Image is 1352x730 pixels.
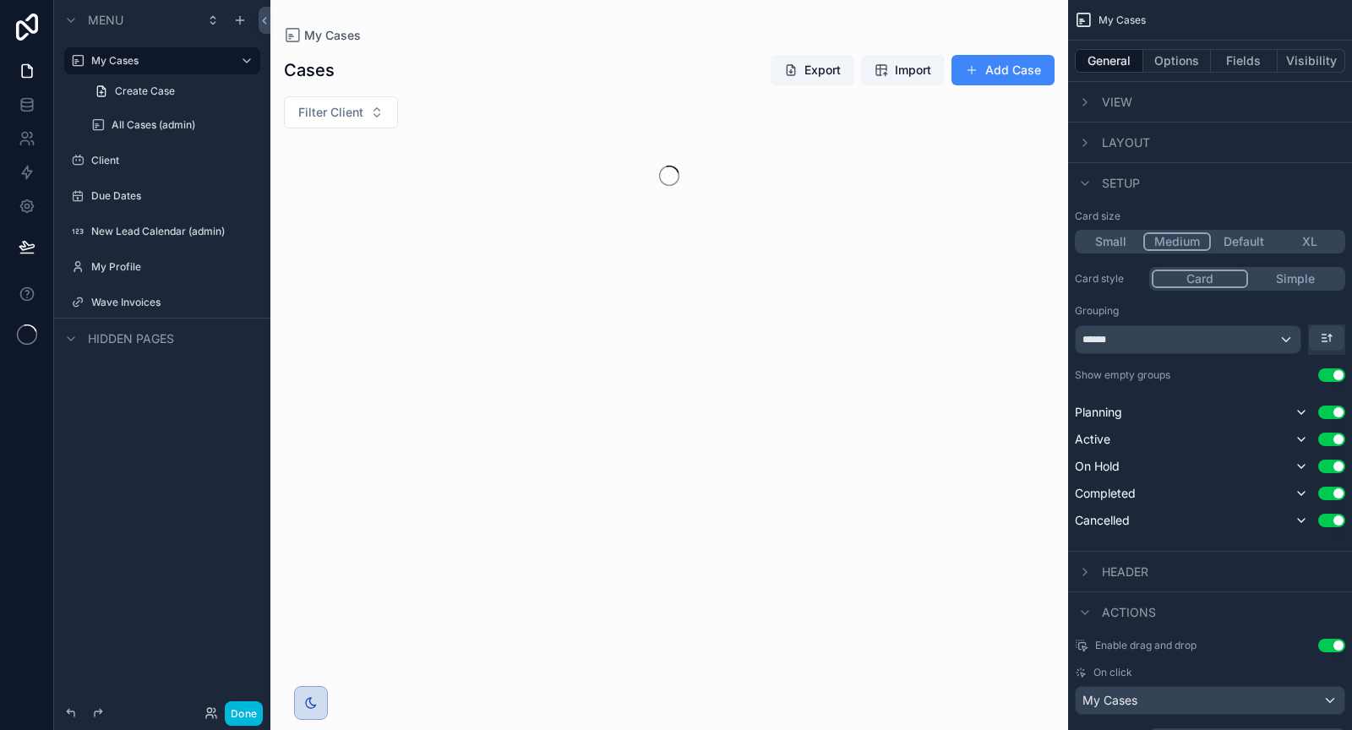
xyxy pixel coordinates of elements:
[1211,232,1277,251] button: Default
[1248,270,1343,288] button: Simple
[1277,232,1343,251] button: XL
[1143,49,1211,73] button: Options
[1075,485,1136,502] span: Completed
[112,118,250,132] label: All Cases (admin)
[1075,304,1119,318] label: Grouping
[1082,692,1137,709] span: My Cases
[91,296,250,309] label: Wave Invoices
[88,330,174,347] span: Hidden pages
[91,225,250,238] label: New Lead Calendar (admin)
[91,54,226,68] label: My Cases
[225,701,263,726] button: Done
[1075,512,1130,529] span: Cancelled
[1075,368,1170,382] label: Show empty groups
[1102,94,1132,111] span: View
[1102,564,1148,580] span: Header
[1093,666,1132,679] span: On click
[88,12,123,29] span: Menu
[1075,686,1345,715] button: My Cases
[115,84,175,98] span: Create Case
[1075,272,1142,286] label: Card style
[1075,49,1143,73] button: General
[1075,458,1120,475] span: On Hold
[1211,49,1278,73] button: Fields
[1075,210,1120,223] label: Card size
[1278,49,1345,73] button: Visibility
[1102,604,1156,621] span: Actions
[1075,431,1110,448] span: Active
[1077,232,1143,251] button: Small
[1143,232,1211,251] button: Medium
[1075,404,1122,421] span: Planning
[1152,270,1248,288] button: Card
[1102,175,1140,192] span: Setup
[91,189,250,203] label: Due Dates
[91,260,250,274] label: My Profile
[84,78,260,105] a: Create Case
[91,154,250,167] label: Client
[1095,639,1197,652] span: Enable drag and drop
[1102,134,1150,151] span: Layout
[1098,14,1146,27] span: My Cases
